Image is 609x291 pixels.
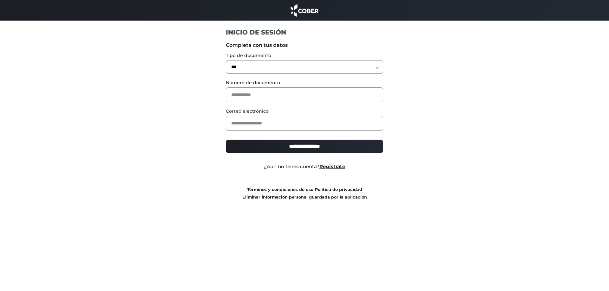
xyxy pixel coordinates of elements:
[242,195,367,199] a: Eliminar información personal guardada por la aplicación
[247,187,313,192] a: Términos y condiciones de uso
[226,108,383,115] label: Correo electrónico
[315,187,362,192] a: Política de privacidad
[221,163,388,170] div: ¿Aún no tenés cuenta?
[226,79,383,86] label: Número de documento
[226,28,383,36] h1: INICIO DE SESIÓN
[226,52,383,59] label: Tipo de documento
[221,186,388,201] div: |
[289,3,320,17] img: cober_marca.png
[319,163,345,169] a: Registrate
[226,41,383,49] label: Completa con tus datos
